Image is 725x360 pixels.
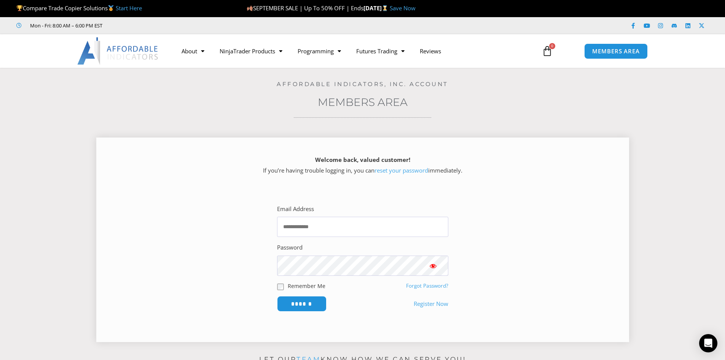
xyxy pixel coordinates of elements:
span: SEPTEMBER SALE | Up To 50% OFF | Ends [247,4,363,12]
span: Compare Trade Copier Solutions [16,4,142,12]
a: Register Now [414,299,448,309]
a: Start Here [116,4,142,12]
a: reset your password [374,166,428,174]
iframe: Customer reviews powered by Trustpilot [113,22,227,29]
a: NinjaTrader Products [212,42,290,60]
a: Forgot Password? [406,282,448,289]
a: About [174,42,212,60]
img: LogoAI | Affordable Indicators – NinjaTrader [77,37,159,65]
p: If you’re having trouble logging in, you can immediately. [110,155,616,176]
a: Programming [290,42,349,60]
a: Reviews [412,42,449,60]
img: 🍂 [247,5,253,11]
a: Save Now [390,4,416,12]
a: MEMBERS AREA [584,43,648,59]
a: 0 [531,40,564,62]
a: Members Area [318,96,408,109]
img: 🥇 [108,5,114,11]
strong: [DATE] [363,4,390,12]
span: Mon - Fri: 8:00 AM – 6:00 PM EST [28,21,102,30]
img: ⌛ [382,5,388,11]
a: Futures Trading [349,42,412,60]
img: 🏆 [17,5,22,11]
nav: Menu [174,42,533,60]
span: MEMBERS AREA [592,48,640,54]
strong: Welcome back, valued customer! [315,156,410,163]
button: Show password [418,256,448,276]
label: Email Address [277,204,314,214]
label: Remember Me [288,282,325,290]
a: Affordable Indicators, Inc. Account [277,80,448,88]
div: Open Intercom Messenger [699,334,717,352]
label: Password [277,242,303,253]
span: 0 [549,43,555,49]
